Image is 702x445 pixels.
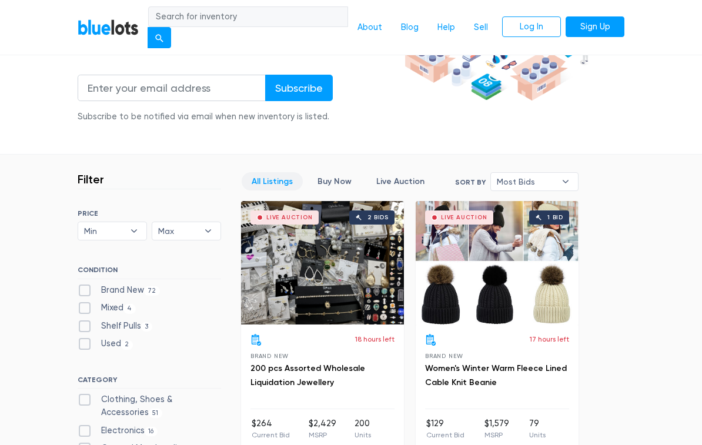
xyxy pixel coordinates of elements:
[144,287,160,296] span: 72
[145,427,158,437] span: 16
[426,430,464,441] p: Current Bid
[252,430,290,441] p: Current Bid
[149,409,162,419] span: 51
[348,16,392,39] a: About
[309,430,336,441] p: MSRP
[497,173,556,191] span: Most Bids
[122,223,146,240] b: ▾
[158,223,198,240] span: Max
[367,215,389,221] div: 2 bids
[441,215,487,221] div: Live Auction
[78,19,139,36] a: BlueLots
[425,353,463,360] span: Brand New
[355,334,395,345] p: 18 hours left
[252,418,290,441] li: $264
[355,430,371,441] p: Units
[428,16,464,39] a: Help
[78,173,104,187] h3: Filter
[148,6,348,28] input: Search for inventory
[529,418,546,441] li: 79
[78,320,152,333] label: Shelf Pulls
[78,425,158,438] label: Electronics
[265,75,333,102] input: Subscribe
[123,305,136,314] span: 4
[529,430,546,441] p: Units
[425,364,567,388] a: Women's Winter Warm Fleece Lined Cable Knit Beanie
[78,394,221,419] label: Clothing, Shoes & Accessories
[78,210,221,218] h6: PRICE
[455,178,486,188] label: Sort By
[141,323,152,332] span: 3
[266,215,313,221] div: Live Auction
[250,364,365,388] a: 200 pcs Assorted Wholesale Liquidation Jewellery
[78,266,221,279] h6: CONDITION
[309,418,336,441] li: $2,429
[78,376,221,389] h6: CATEGORY
[78,302,136,315] label: Mixed
[78,75,266,102] input: Enter your email address
[484,430,509,441] p: MSRP
[553,173,578,191] b: ▾
[502,16,561,38] a: Log In
[242,173,303,191] a: All Listings
[84,223,124,240] span: Min
[464,16,497,39] a: Sell
[355,418,371,441] li: 200
[416,202,579,325] a: Live Auction 1 bid
[392,16,428,39] a: Blog
[121,341,133,350] span: 2
[530,334,569,345] p: 17 hours left
[78,338,133,351] label: Used
[366,173,434,191] a: Live Auction
[426,418,464,441] li: $129
[250,353,289,360] span: Brand New
[307,173,362,191] a: Buy Now
[78,111,333,124] div: Subscribe to be notified via email when new inventory is listed.
[484,418,509,441] li: $1,579
[547,215,563,221] div: 1 bid
[196,223,220,240] b: ▾
[241,202,404,325] a: Live Auction 2 bids
[78,285,160,297] label: Brand New
[566,16,624,38] a: Sign Up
